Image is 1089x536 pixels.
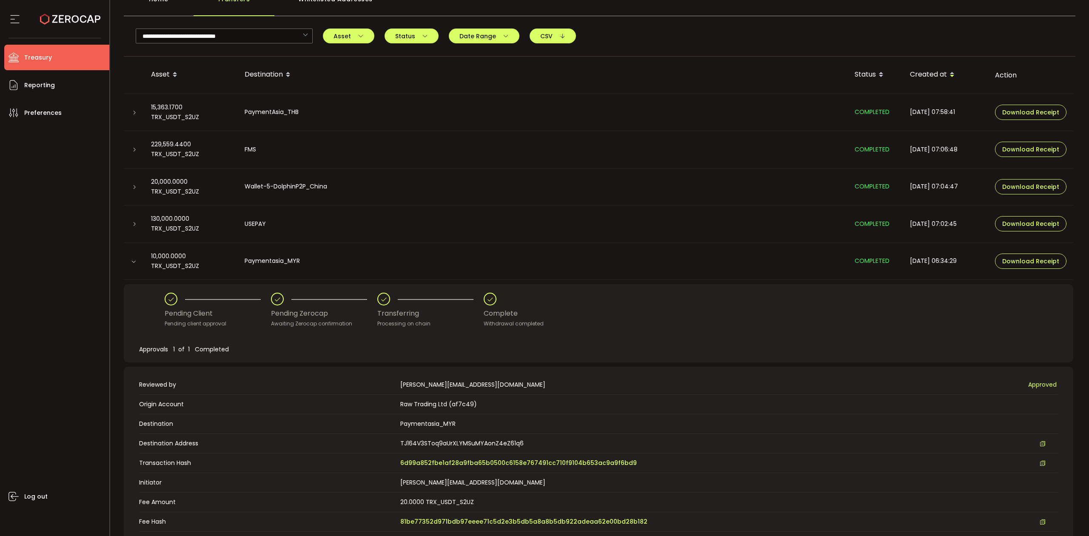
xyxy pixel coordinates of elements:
span: Approvals 1 of 1 Completed [139,345,229,354]
span: Date Range [459,33,509,39]
div: Wallet-5-DolphinP2P_China [238,182,848,191]
span: Destination Address [139,439,396,448]
span: Status [395,33,428,39]
span: Approved [1028,380,1057,389]
div: Complete [484,305,544,322]
span: Download Receipt [1002,146,1059,152]
span: Origin Account [139,400,396,409]
span: COMPLETED [855,108,889,116]
div: [DATE] 07:02:45 [903,219,988,229]
div: Pending Client [165,305,271,322]
button: CSV [530,29,576,43]
span: Preferences [24,107,62,119]
div: Withdrawal completed [484,319,544,328]
span: Fee Amount [139,498,396,507]
span: CSV [540,33,565,39]
div: Destination [238,68,848,82]
div: 20,000.0000 TRX_USDT_S2UZ [144,177,238,197]
div: [DATE] 06:34:29 [903,256,988,266]
button: Download Receipt [995,216,1066,231]
span: [PERSON_NAME][EMAIL_ADDRESS][DOMAIN_NAME] [400,478,545,487]
div: Action [988,70,1073,80]
button: Download Receipt [995,105,1066,120]
span: Log out [24,490,48,503]
div: 15,363.1700 TRX_USDT_S2UZ [144,103,238,122]
span: TJ164V3SToq9aUrXLYMSuMYAonZ4eZ61q6 [400,439,524,448]
span: Transaction Hash [139,459,396,468]
div: Status [848,68,903,82]
span: Download Receipt [1002,258,1059,264]
span: 81be77352d971bdb97eeee71c5d2e3b5db5a8a8b5db922adeaa62e00bd28b182 [400,517,647,526]
span: Reviewed by [139,380,396,389]
button: Asset [323,29,374,43]
div: Processing on chain [377,319,484,328]
span: Fee Hash [139,517,396,526]
button: Download Receipt [995,179,1066,194]
span: [PERSON_NAME][EMAIL_ADDRESS][DOMAIN_NAME] [400,380,545,389]
span: COMPLETED [855,220,889,228]
span: Download Receipt [1002,184,1059,190]
span: Destination [139,419,396,428]
div: [DATE] 07:06:48 [903,145,988,154]
span: Initiator [139,478,396,487]
span: Download Receipt [1002,221,1059,227]
div: Awaiting Zerocap confirmation [271,319,377,328]
div: Created at [903,68,988,82]
div: Pending Zerocap [271,305,377,322]
span: Asset [334,33,364,39]
span: COMPLETED [855,257,889,265]
div: [DATE] 07:04:47 [903,182,988,191]
div: FMS [238,145,848,154]
div: Transferring [377,305,484,322]
div: Paymentasia_MYR [238,256,848,266]
button: Download Receipt [995,142,1066,157]
span: Paymentasia_MYR [400,419,456,428]
div: USEPAY [238,219,848,229]
button: Date Range [449,29,519,43]
div: 130,000.0000 TRX_USDT_S2UZ [144,214,238,234]
span: COMPLETED [855,145,889,154]
div: PaymentAsia_THB [238,107,848,117]
button: Download Receipt [995,254,1066,269]
span: Treasury [24,51,52,64]
div: Asset [144,68,238,82]
span: 6d99a852fbe1af28a9fba65b0500c6158e767491cc710f9104b653ac9a9f6bd9 [400,459,637,468]
button: Status [385,29,439,43]
iframe: Chat Widget [1046,495,1089,536]
span: COMPLETED [855,182,889,191]
div: [DATE] 07:58:41 [903,107,988,117]
div: 10,000.0000 TRX_USDT_S2UZ [144,251,238,271]
div: Pending client approval [165,319,271,328]
span: Download Receipt [1002,109,1059,115]
span: 20.0000 TRX_USDT_S2UZ [400,498,474,506]
span: Raw Trading Ltd (af7c49) [400,400,477,408]
div: 229,559.4400 TRX_USDT_S2UZ [144,140,238,159]
span: Reporting [24,79,55,91]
